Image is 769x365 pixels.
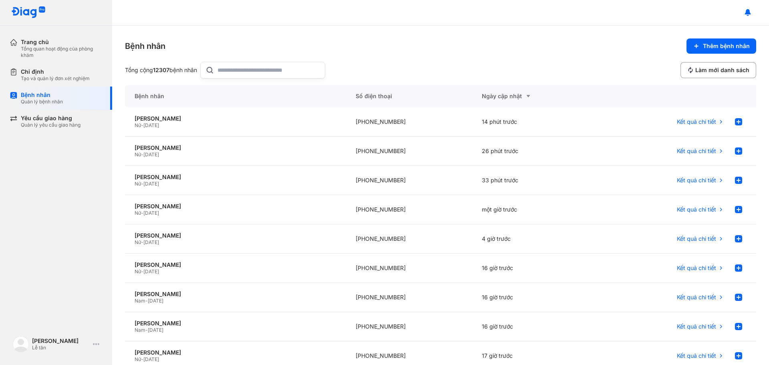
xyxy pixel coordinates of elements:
[472,137,598,166] div: 26 phút trước
[21,68,90,75] div: Chỉ định
[680,62,756,78] button: Làm mới danh sách
[125,85,346,107] div: Bệnh nhân
[472,312,598,341] div: 16 giờ trước
[472,107,598,137] div: 14 phút trước
[141,210,143,216] span: -
[141,151,143,157] span: -
[695,67,749,74] span: Làm mới danh sách
[21,38,103,46] div: Trang chủ
[141,181,143,187] span: -
[482,91,589,101] div: Ngày cập nhật
[143,268,159,274] span: [DATE]
[11,6,46,19] img: logo
[125,40,165,52] div: Bệnh nhân
[472,224,598,254] div: 4 giờ trước
[677,294,716,301] span: Kết quả chi tiết
[21,122,81,128] div: Quản lý yêu cầu giao hàng
[346,195,472,224] div: [PHONE_NUMBER]
[472,166,598,195] div: 33 phút trước
[135,239,141,245] span: Nữ
[135,298,145,304] span: Nam
[346,107,472,137] div: [PHONE_NUMBER]
[143,151,159,157] span: [DATE]
[145,298,148,304] span: -
[346,254,472,283] div: [PHONE_NUMBER]
[145,327,148,333] span: -
[135,268,141,274] span: Nữ
[346,224,472,254] div: [PHONE_NUMBER]
[686,38,756,54] button: Thêm bệnh nhân
[135,122,141,128] span: Nữ
[135,320,336,327] div: [PERSON_NAME]
[677,177,716,184] span: Kết quả chi tiết
[135,327,145,333] span: Nam
[141,239,143,245] span: -
[135,144,336,151] div: [PERSON_NAME]
[143,181,159,187] span: [DATE]
[677,147,716,155] span: Kết quả chi tiết
[472,195,598,224] div: một giờ trước
[135,173,336,181] div: [PERSON_NAME]
[32,345,90,351] div: Lễ tân
[346,85,472,107] div: Số điện thoại
[148,298,163,304] span: [DATE]
[135,115,336,122] div: [PERSON_NAME]
[472,254,598,283] div: 16 giờ trước
[135,356,141,362] span: Nữ
[141,268,143,274] span: -
[135,232,336,239] div: [PERSON_NAME]
[21,99,63,105] div: Quản lý bệnh nhân
[677,235,716,242] span: Kết quả chi tiết
[677,206,716,213] span: Kết quả chi tiết
[135,349,336,356] div: [PERSON_NAME]
[143,122,159,128] span: [DATE]
[346,166,472,195] div: [PHONE_NUMBER]
[135,181,141,187] span: Nữ
[21,115,81,122] div: Yêu cầu giao hàng
[346,312,472,341] div: [PHONE_NUMBER]
[32,337,90,345] div: [PERSON_NAME]
[143,356,159,362] span: [DATE]
[346,283,472,312] div: [PHONE_NUMBER]
[21,91,63,99] div: Bệnh nhân
[135,210,141,216] span: Nữ
[135,151,141,157] span: Nữ
[677,118,716,125] span: Kết quả chi tiết
[143,210,159,216] span: [DATE]
[148,327,163,333] span: [DATE]
[21,75,90,82] div: Tạo và quản lý đơn xét nghiệm
[677,323,716,330] span: Kết quả chi tiết
[153,67,169,73] span: 12307
[125,67,197,74] div: Tổng cộng bệnh nhân
[21,46,103,58] div: Tổng quan hoạt động của phòng khám
[703,42,750,50] span: Thêm bệnh nhân
[135,203,336,210] div: [PERSON_NAME]
[346,137,472,166] div: [PHONE_NUMBER]
[13,336,29,352] img: logo
[472,283,598,312] div: 16 giờ trước
[135,290,336,298] div: [PERSON_NAME]
[677,264,716,272] span: Kết quả chi tiết
[677,352,716,359] span: Kết quả chi tiết
[143,239,159,245] span: [DATE]
[141,356,143,362] span: -
[135,261,336,268] div: [PERSON_NAME]
[141,122,143,128] span: -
